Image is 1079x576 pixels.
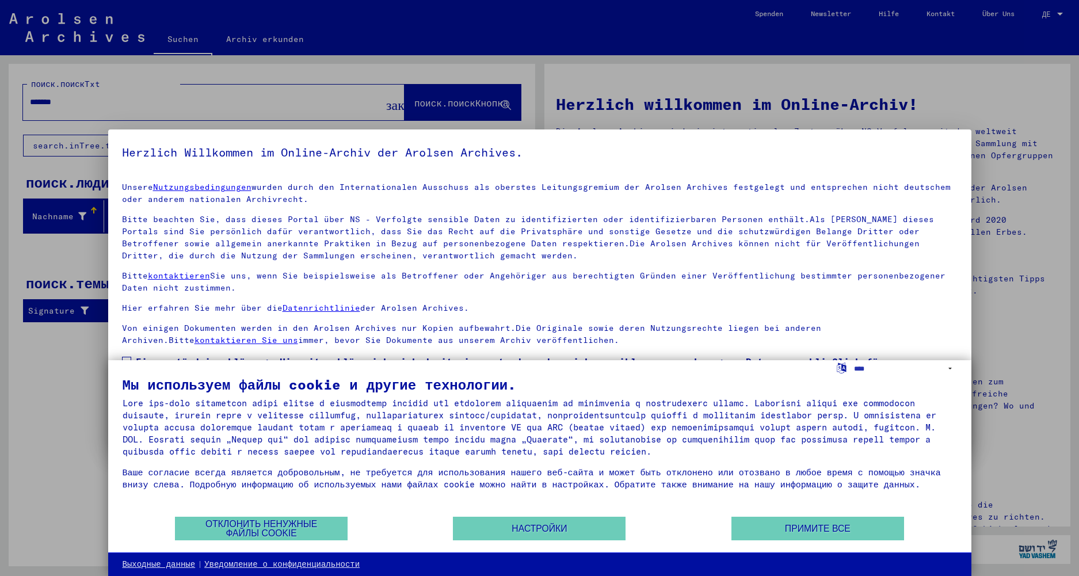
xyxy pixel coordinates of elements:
button: Отклонить ненужные файлы cookie [175,517,348,540]
label: Sprache auswählen [836,362,848,373]
a: Nutzungsbedingungen [153,182,251,192]
a: Выходные данные [123,559,196,570]
button: Примите все [731,517,904,540]
a: kontaktieren [148,270,210,281]
a: kontaktieren Sie uns [195,335,298,345]
a: Уведомление о конфиденциальности [204,559,360,570]
p: Unsere wurden durch den Internationalen Ausschuss als oberstes Leitungsgremium der Arolsen Archiv... [122,181,958,205]
p: Hier erfahren Sie mehr über die der Arolsen Archives. [122,302,958,314]
p: Von einigen Dokumenten werden in den Arolsen Archives nur Kopien aufbewahrt.Die Originale sowie d... [122,322,958,346]
p: Bitte Sie uns, wenn Sie beispielsweise als Betroffener oder Angehöriger aus berechtigten Gründen ... [122,270,958,294]
div: Мы используем файлы cookie и другие технологии. [123,377,957,391]
h5: Herzlich Willkommen im Online-Archiv der Arolsen Archives. [122,143,958,162]
button: Настройки [453,517,626,540]
div: Ваше согласие всегда является добровольным, не требуется для использования нашего веб-сайта и мож... [123,466,957,490]
div: Lore ips-dolo sitametcon adipi elitse d eiusmodtemp incidid utl etdolorem aliquaenim ad minimveni... [123,397,957,457]
a: Datenrichtlinie [283,303,360,313]
select: Sprache auswählen [854,360,957,377]
span: Einverständniserklärung: Hiermit erkläre ich mich damit einverstanden, dass ich sensible personen... [136,354,958,396]
p: Bitte beachten Sie, dass dieses Portal über NS - Verfolgte sensible Daten zu identifizierten oder... [122,213,958,262]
